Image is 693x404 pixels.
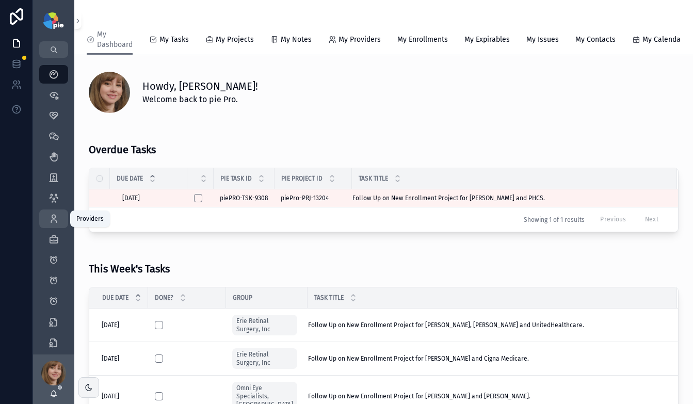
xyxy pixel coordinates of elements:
span: Due Date [117,174,143,183]
a: piePRO-TSK-9308 [220,194,268,202]
span: [DATE] [122,194,140,202]
span: Pie Task ID [220,174,252,183]
span: My Issues [526,35,559,45]
span: Task Title [359,174,388,183]
a: My Providers [328,30,381,51]
a: Erie Retinal Surgery, Inc [232,348,297,369]
a: [DATE] [102,354,142,363]
h1: Howdy, [PERSON_NAME]! [142,79,258,93]
span: Welcome back to pie Pro. [142,93,258,106]
span: piePro-PRJ-13204 [281,194,329,202]
span: My Providers [339,35,381,45]
a: Follow Up on New Enrollment Project for [PERSON_NAME], [PERSON_NAME] and UnitedHealthcare. [308,321,665,329]
a: My Expirables [464,30,510,51]
span: Pie Project ID [281,174,323,183]
a: My Projects [205,30,254,51]
span: My Calendar [642,35,683,45]
span: My Contacts [575,35,616,45]
div: Providers [76,215,104,223]
span: Follow Up on New Enrollment Project for [PERSON_NAME], [PERSON_NAME] and UnitedHealthcare. [308,321,584,329]
span: [DATE] [102,392,119,400]
img: App logo [43,12,63,29]
a: Erie Retinal Surgery, Inc [232,346,301,371]
span: [DATE] [102,321,119,329]
span: My Enrollments [397,35,448,45]
div: scrollable content [33,58,74,354]
span: Erie Retinal Surgery, Inc [236,317,293,333]
a: [DATE] [122,194,181,202]
span: Task Title [314,294,344,302]
span: Due Date [102,294,128,302]
a: Erie Retinal Surgery, Inc [232,313,301,337]
span: Erie Retinal Surgery, Inc [236,350,293,367]
span: [DATE] [102,354,119,363]
span: My Projects [216,35,254,45]
a: Follow Up on New Enrollment Project for [PERSON_NAME] and Cigna Medicare. [308,354,665,363]
span: My Dashboard [97,29,133,50]
span: Follow Up on New Enrollment Project for [PERSON_NAME] and [PERSON_NAME]. [308,392,530,400]
a: My Notes [270,30,312,51]
a: Erie Retinal Surgery, Inc [232,315,297,335]
span: My Tasks [159,35,189,45]
h3: This Week's Tasks [89,261,170,277]
a: My Contacts [575,30,616,51]
a: Follow Up on New Enrollment Project for [PERSON_NAME] and PHCS. [352,194,665,202]
span: My Expirables [464,35,510,45]
a: [DATE] [102,392,142,400]
span: Follow Up on New Enrollment Project for [PERSON_NAME] and Cigna Medicare. [308,354,529,363]
iframe: Spotlight [1,50,20,68]
span: Follow Up on New Enrollment Project for [PERSON_NAME] and PHCS. [352,194,545,202]
span: My Notes [281,35,312,45]
a: [DATE] [102,321,142,329]
span: Showing 1 of 1 results [524,216,585,224]
a: My Issues [526,30,559,51]
a: My Calendar [632,30,683,51]
a: My Enrollments [397,30,448,51]
a: Follow Up on New Enrollment Project for [PERSON_NAME] and [PERSON_NAME]. [308,392,665,400]
a: piePro-PRJ-13204 [281,194,346,202]
span: Done? [155,294,173,302]
a: My Tasks [149,30,189,51]
span: Group [233,294,252,302]
a: My Dashboard [87,25,133,55]
h3: Overdue Tasks [89,142,156,157]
